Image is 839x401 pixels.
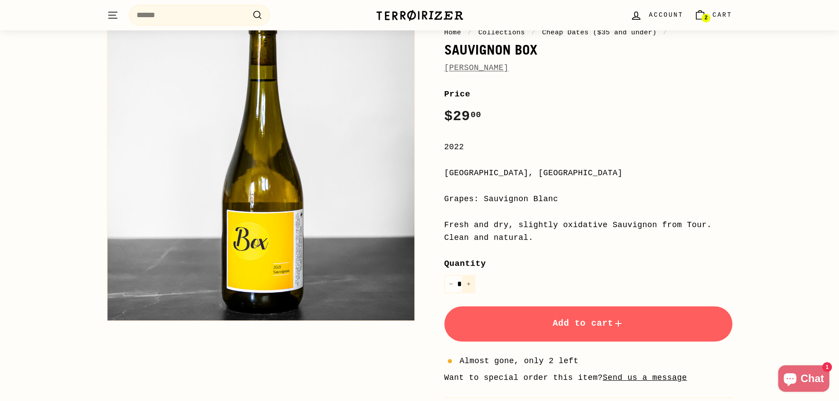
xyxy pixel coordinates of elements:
[603,373,687,382] a: Send us a message
[553,318,624,328] span: Add to cart
[704,15,707,21] span: 2
[462,275,475,293] button: Increase item quantity by one
[661,29,669,37] span: /
[444,88,732,101] label: Price
[529,29,538,37] span: /
[444,42,732,57] h1: Sauvignon Box
[444,27,732,38] nav: breadcrumbs
[444,29,462,37] a: Home
[444,63,509,72] a: [PERSON_NAME]
[444,372,732,384] li: Want to special order this item?
[444,219,732,244] div: Fresh and dry, slightly oxidative Sauvignon from Tour. Clean and natural.
[444,141,732,154] div: 2022
[470,110,481,120] sup: 00
[444,275,458,293] button: Reduce item quantity by one
[444,167,732,180] div: [GEOGRAPHIC_DATA], [GEOGRAPHIC_DATA]
[625,2,688,28] a: Account
[478,29,525,37] a: Collections
[713,10,732,20] span: Cart
[444,193,732,206] div: Grapes: Sauvignon Blanc
[466,29,474,37] span: /
[776,365,832,394] inbox-online-store-chat: Shopify online store chat
[444,257,732,270] label: Quantity
[649,10,683,20] span: Account
[444,306,732,342] button: Add to cart
[460,355,579,368] span: Almost gone, only 2 left
[444,275,475,293] input: quantity
[542,29,657,37] a: Cheap Dates ($35 and under)
[689,2,738,28] a: Cart
[444,108,481,125] span: $29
